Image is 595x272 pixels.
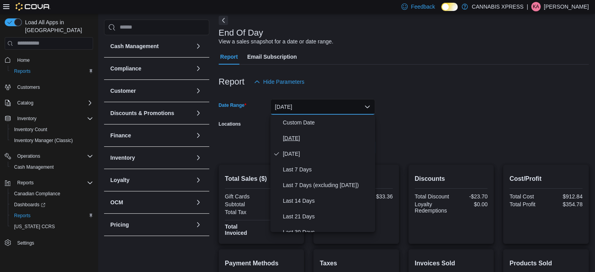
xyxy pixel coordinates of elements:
[14,137,73,144] span: Inventory Manager (Classic)
[110,87,136,95] h3: Customer
[14,55,93,65] span: Home
[2,81,96,93] button: Customers
[8,221,96,232] button: [US_STATE] CCRS
[14,114,93,123] span: Inventory
[194,175,203,185] button: Loyalty
[110,65,141,72] h3: Compliance
[14,213,31,219] span: Reports
[283,118,372,127] span: Custom Date
[110,221,129,229] h3: Pricing
[14,82,93,92] span: Customers
[441,3,458,11] input: Dark Mode
[14,98,36,108] button: Catalog
[194,108,203,118] button: Discounts & Promotions
[283,180,372,190] span: Last 7 Days (excluding [DATE])
[11,200,49,209] a: Dashboards
[270,99,375,115] button: [DATE]
[225,209,260,215] div: Total Tax
[527,2,528,11] p: |
[219,28,263,38] h3: End Of Day
[415,201,449,214] div: Loyalty Redemptions
[14,164,54,170] span: Cash Management
[17,100,33,106] span: Catalog
[194,220,203,229] button: Pricing
[194,198,203,207] button: OCM
[14,178,93,187] span: Reports
[14,83,43,92] a: Customers
[219,38,333,46] div: View a sales snapshot for a date or date range.
[14,98,93,108] span: Catalog
[415,193,449,200] div: Total Discount
[194,153,203,162] button: Inventory
[110,131,131,139] h3: Finance
[509,259,582,268] h2: Products Sold
[263,193,298,200] div: $0.00
[14,114,40,123] button: Inventory
[11,200,93,209] span: Dashboards
[16,3,50,11] img: Cova
[11,125,93,134] span: Inventory Count
[8,124,96,135] button: Inventory Count
[110,154,135,162] h3: Inventory
[453,201,487,207] div: $0.00
[194,64,203,73] button: Compliance
[219,121,241,127] label: Locations
[544,2,589,11] p: [PERSON_NAME]
[17,57,30,63] span: Home
[110,198,192,206] button: OCM
[548,201,582,207] div: $354.78
[14,56,33,65] a: Home
[17,115,36,122] span: Inventory
[320,259,393,268] h2: Taxes
[110,42,159,50] h3: Cash Management
[110,131,192,139] button: Finance
[110,176,129,184] h3: Loyalty
[219,102,246,108] label: Date Range
[11,67,93,76] span: Reports
[2,113,96,124] button: Inventory
[509,193,544,200] div: Total Cost
[225,193,260,200] div: Gift Cards
[2,97,96,108] button: Catalog
[11,67,34,76] a: Reports
[8,135,96,146] button: Inventory Manager (Classic)
[17,240,34,246] span: Settings
[14,238,93,247] span: Settings
[225,259,298,268] h2: Payment Methods
[219,16,228,25] button: Next
[263,201,298,207] div: $1,267.62
[415,259,488,268] h2: Invoices Sold
[2,177,96,188] button: Reports
[8,210,96,221] button: Reports
[225,201,260,207] div: Subtotal
[251,74,307,90] button: Hide Parameters
[531,2,541,11] div: Kaylea Anderson-Masson
[8,66,96,77] button: Reports
[11,222,58,231] a: [US_STATE] CCRS
[219,77,244,86] h3: Report
[283,149,372,159] span: [DATE]
[2,151,96,162] button: Operations
[11,125,50,134] a: Inventory Count
[11,211,34,220] a: Reports
[11,189,63,198] a: Canadian Compliance
[225,223,247,236] strong: Total Invoiced
[194,41,203,51] button: Cash Management
[14,126,47,133] span: Inventory Count
[472,2,523,11] p: CANNABIS XPRESS
[5,51,93,269] nav: Complex example
[11,189,93,198] span: Canadian Compliance
[17,84,40,90] span: Customers
[14,68,31,74] span: Reports
[2,237,96,248] button: Settings
[11,162,93,172] span: Cash Management
[14,151,43,161] button: Operations
[14,223,55,230] span: [US_STATE] CCRS
[283,196,372,205] span: Last 14 Days
[11,162,57,172] a: Cash Management
[509,201,544,207] div: Total Profit
[8,188,96,199] button: Canadian Compliance
[548,193,582,200] div: $912.84
[11,136,93,145] span: Inventory Manager (Classic)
